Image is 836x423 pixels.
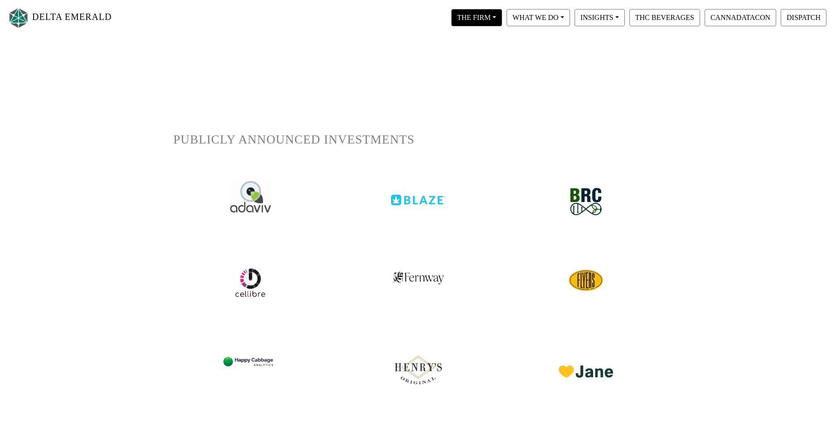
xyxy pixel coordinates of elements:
[451,9,502,26] button: THE FIRM
[230,181,271,212] img: adaviv
[234,267,266,298] img: cellibre
[391,343,445,388] img: henrys
[705,9,776,26] button: CANNADATACON
[702,13,778,21] a: CANNADATACON
[563,181,609,222] img: brc
[223,343,278,376] img: hca
[781,9,826,26] button: DISPATCH
[627,13,702,21] a: THC BEVERAGES
[392,262,445,285] img: fernway
[778,13,829,21] a: DISPATCH
[568,262,604,298] img: cellibre
[575,9,625,26] button: INSIGHTS
[629,9,700,26] button: THC BEVERAGES
[507,9,570,26] button: WHAT WE DO
[391,181,445,205] img: blaze
[559,343,613,378] img: jane
[7,4,112,32] a: DELTA EMERALD
[174,132,663,147] h1: PUBLICLY ANNOUNCED INVESTMENTS
[7,6,30,30] img: Logo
